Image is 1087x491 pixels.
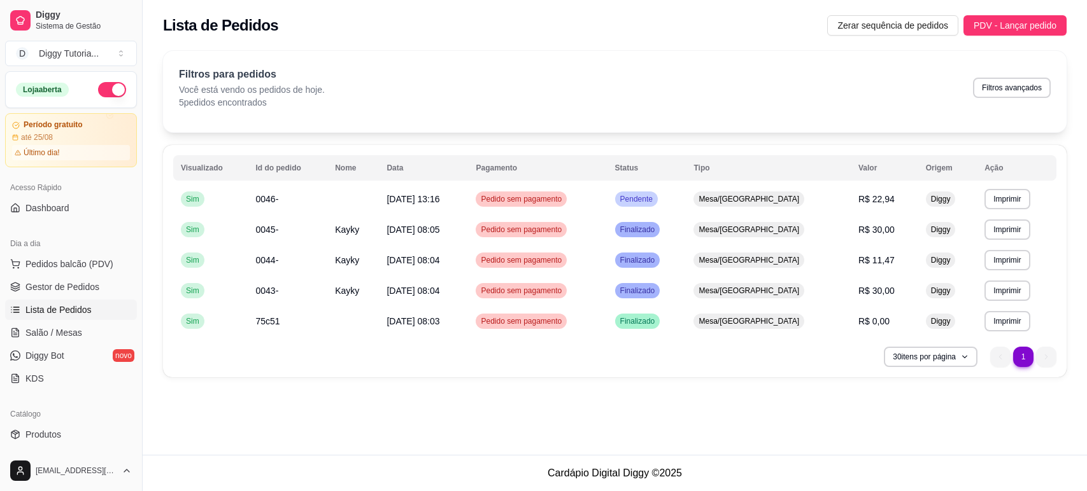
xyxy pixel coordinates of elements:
[618,194,655,204] span: Pendente
[607,155,686,181] th: Status
[387,194,439,204] span: [DATE] 13:16
[5,254,137,274] button: Pedidos balcão (PDV)
[25,372,44,385] span: KDS
[858,286,895,296] span: R$ 30,00
[858,255,895,265] span: R$ 11,47
[5,345,137,366] a: Diggy Botnovo
[851,155,918,181] th: Valor
[183,286,202,296] span: Sim
[24,120,83,130] article: Período gratuito
[25,258,113,270] span: Pedidos balcão (PDV)
[39,47,99,60] div: Diggy Tutoria ...
[387,286,439,296] span: [DATE] 08:04
[984,311,1030,331] button: Imprimir
[928,286,953,296] span: Diggy
[255,225,278,235] span: 0045-
[24,148,60,158] article: Último dia!
[696,225,802,235] span: Mesa/[GEOGRAPHIC_DATA]
[255,255,278,265] span: 0044-
[179,96,325,109] p: 5 pedidos encontrados
[5,5,137,36] a: DiggySistema de Gestão
[387,255,439,265] span: [DATE] 08:04
[974,18,1056,32] span: PDV - Lançar pedido
[858,316,890,326] span: R$ 0,00
[5,424,137,445] a: Produtos
[179,67,325,82] p: Filtros para pedidos
[5,300,137,320] a: Lista de Pedidos
[255,286,278,296] span: 0043-
[5,455,137,486] button: [EMAIL_ADDRESS][DOMAIN_NAME]
[928,225,953,235] span: Diggy
[16,47,29,60] span: D
[25,428,61,441] span: Produtos
[25,280,99,293] span: Gestor de Pedidos
[183,194,202,204] span: Sim
[618,286,658,296] span: Finalizado
[5,198,137,218] a: Dashboard
[696,194,802,204] span: Mesa/[GEOGRAPHIC_DATA]
[25,202,69,214] span: Dashboard
[36,10,132,21] span: Diggy
[984,340,1063,373] nav: pagination navigation
[5,41,137,66] button: Select a team
[618,255,658,265] span: Finalizado
[884,347,977,367] button: 30itens por página
[696,255,802,265] span: Mesa/[GEOGRAPHIC_DATA]
[478,286,564,296] span: Pedido sem pagamento
[25,303,92,316] span: Lista de Pedidos
[98,82,126,97] button: Alterar Status
[335,225,359,235] span: Kayky
[858,194,895,204] span: R$ 22,94
[379,155,468,181] th: Data
[5,322,137,343] a: Salão / Mesas
[984,250,1030,270] button: Imprimir
[5,368,137,389] a: KDS
[21,132,53,142] article: até 25/08
[163,15,278,36] h2: Lista de Pedidos
[973,78,1051,98] button: Filtros avançados
[143,455,1087,491] footer: Cardápio Digital Diggy © 2025
[335,255,359,265] span: Kayky
[335,286,359,296] span: Kayky
[255,316,280,326] span: 75c51
[928,255,953,265] span: Diggy
[928,194,953,204] span: Diggy
[618,225,658,235] span: Finalizado
[696,286,802,296] span: Mesa/[GEOGRAPHIC_DATA]
[183,316,202,326] span: Sim
[478,316,564,326] span: Pedido sem pagamento
[837,18,948,32] span: Zerar sequência de pedidos
[327,155,379,181] th: Nome
[918,155,977,181] th: Origem
[1013,347,1034,367] li: pagination item 1 active
[686,155,851,181] th: Tipo
[25,326,82,339] span: Salão / Mesas
[478,225,564,235] span: Pedido sem pagamento
[36,21,132,31] span: Sistema de Gestão
[179,83,325,96] p: Você está vendo os pedidos de hoje.
[16,83,69,97] div: Loja aberta
[977,155,1056,181] th: Ação
[5,447,137,467] a: Complementos
[25,349,64,362] span: Diggy Bot
[984,219,1030,240] button: Imprimir
[5,233,137,254] div: Dia a dia
[36,466,117,476] span: [EMAIL_ADDRESS][DOMAIN_NAME]
[173,155,248,181] th: Visualizado
[478,255,564,265] span: Pedido sem pagamento
[5,277,137,297] a: Gestor de Pedidos
[984,280,1030,301] button: Imprimir
[248,155,327,181] th: Id do pedido
[5,177,137,198] div: Acesso Rápido
[183,255,202,265] span: Sim
[468,155,607,181] th: Pagamento
[928,316,953,326] span: Diggy
[696,316,802,326] span: Mesa/[GEOGRAPHIC_DATA]
[618,316,658,326] span: Finalizado
[387,316,439,326] span: [DATE] 08:03
[827,15,958,36] button: Zerar sequência de pedidos
[5,404,137,424] div: Catálogo
[5,113,137,167] a: Período gratuitoaté 25/08Último dia!
[478,194,564,204] span: Pedido sem pagamento
[255,194,278,204] span: 0046-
